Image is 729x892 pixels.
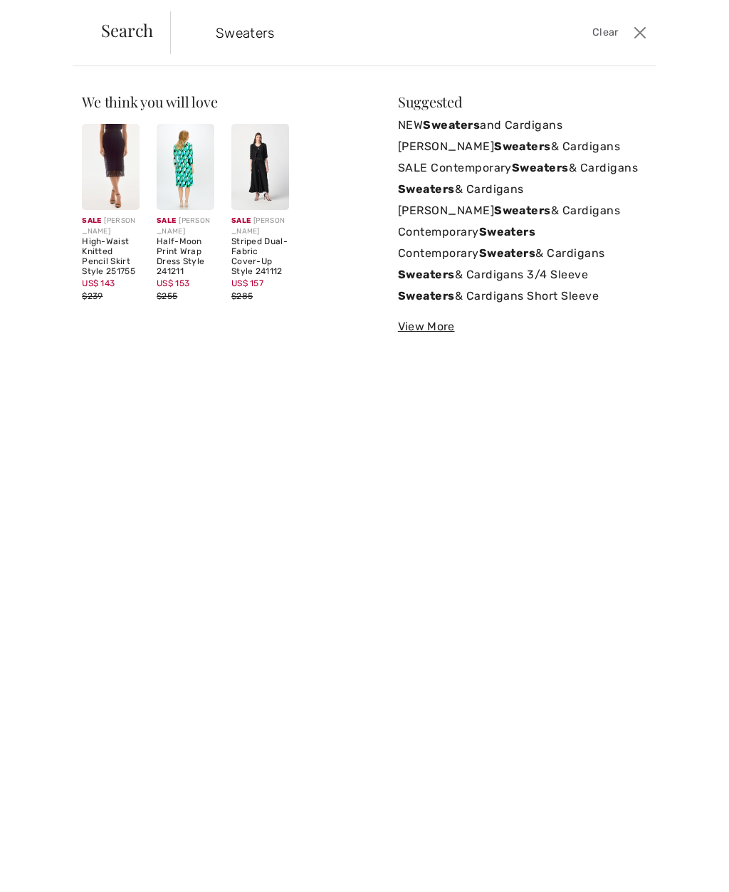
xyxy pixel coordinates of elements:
strong: Sweaters [479,246,536,260]
span: US$ 153 [157,278,189,288]
div: View More [398,318,647,335]
img: High-Waist Knitted Pencil Skirt Style 251755. Midnight Blue [82,124,140,210]
div: Half-Moon Print Wrap Dress Style 241211 [157,237,214,276]
strong: Sweaters [479,225,536,238]
a: Sweaters& Cardigans [398,179,647,200]
div: [PERSON_NAME] [157,216,214,237]
a: [PERSON_NAME]Sweaters& Cardigans [398,136,647,157]
img: Half-Moon Print Wrap Dress Style 241211. Black/Multi [157,124,214,210]
span: $285 [231,291,253,301]
input: TYPE TO SEARCH [205,11,523,54]
span: $255 [157,291,177,301]
strong: Sweaters [512,161,569,174]
div: High-Waist Knitted Pencil Skirt Style 251755 [82,237,140,276]
a: Sweaters& Cardigans 3/4 Sleeve [398,264,647,285]
strong: Sweaters [398,289,455,303]
span: US$ 157 [231,278,263,288]
div: [PERSON_NAME] [231,216,289,237]
span: Sale [157,216,176,225]
a: Sweaters& Cardigans Short Sleeve [398,285,647,307]
span: Sale [82,216,101,225]
span: Clear [592,25,619,41]
div: Striped Dual-Fabric Cover-Up Style 241112 [231,237,289,276]
a: NEWSweatersand Cardigans [398,115,647,136]
span: US$ 143 [82,278,115,288]
strong: Sweaters [423,118,480,132]
strong: Sweaters [398,182,455,196]
strong: Sweaters [494,204,551,217]
img: Striped Dual-Fabric Cover-Up Style 241112. Black [231,124,289,210]
strong: Sweaters [398,268,455,281]
span: $239 [82,291,103,301]
span: Chat [33,10,63,23]
a: ContemporarySweaters [398,221,647,243]
a: [PERSON_NAME]Sweaters& Cardigans [398,200,647,221]
a: SALE ContemporarySweaters& Cardigans [398,157,647,179]
div: Suggested [398,95,647,109]
button: Close [630,21,651,44]
span: Sale [231,216,251,225]
span: Search [101,21,153,38]
strong: Sweaters [494,140,551,153]
a: ContemporarySweaters& Cardigans [398,243,647,264]
div: [PERSON_NAME] [82,216,140,237]
span: We think you will love [82,92,217,111]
